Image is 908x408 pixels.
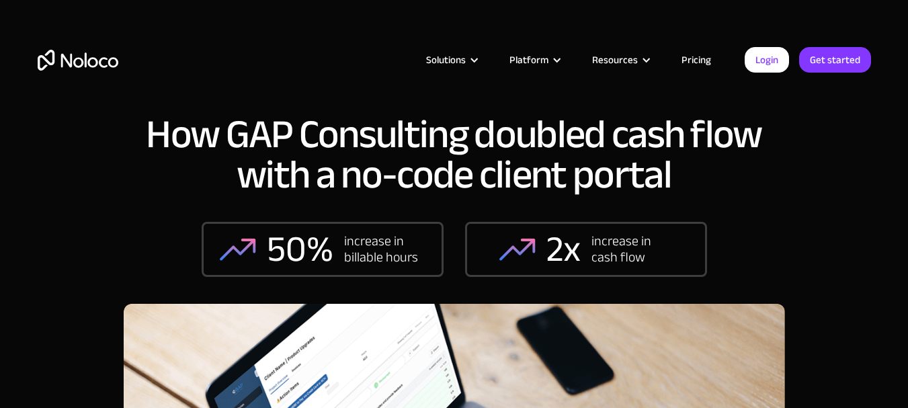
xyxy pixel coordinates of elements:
div: Platform [509,51,548,69]
div: 2x [546,229,581,270]
h1: How GAP Consulting doubled cash flow with a no-code client portal [124,114,785,195]
a: home [38,50,118,71]
div: Solutions [409,51,493,69]
a: Get started [799,47,871,73]
div: 50% [267,229,333,270]
div: increase in billable hours [344,233,425,266]
div: Resources [592,51,638,69]
div: increase in cash flow [591,233,672,266]
div: Platform [493,51,575,69]
div: Solutions [426,51,466,69]
a: Pricing [665,51,728,69]
a: Login [745,47,789,73]
div: Resources [575,51,665,69]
